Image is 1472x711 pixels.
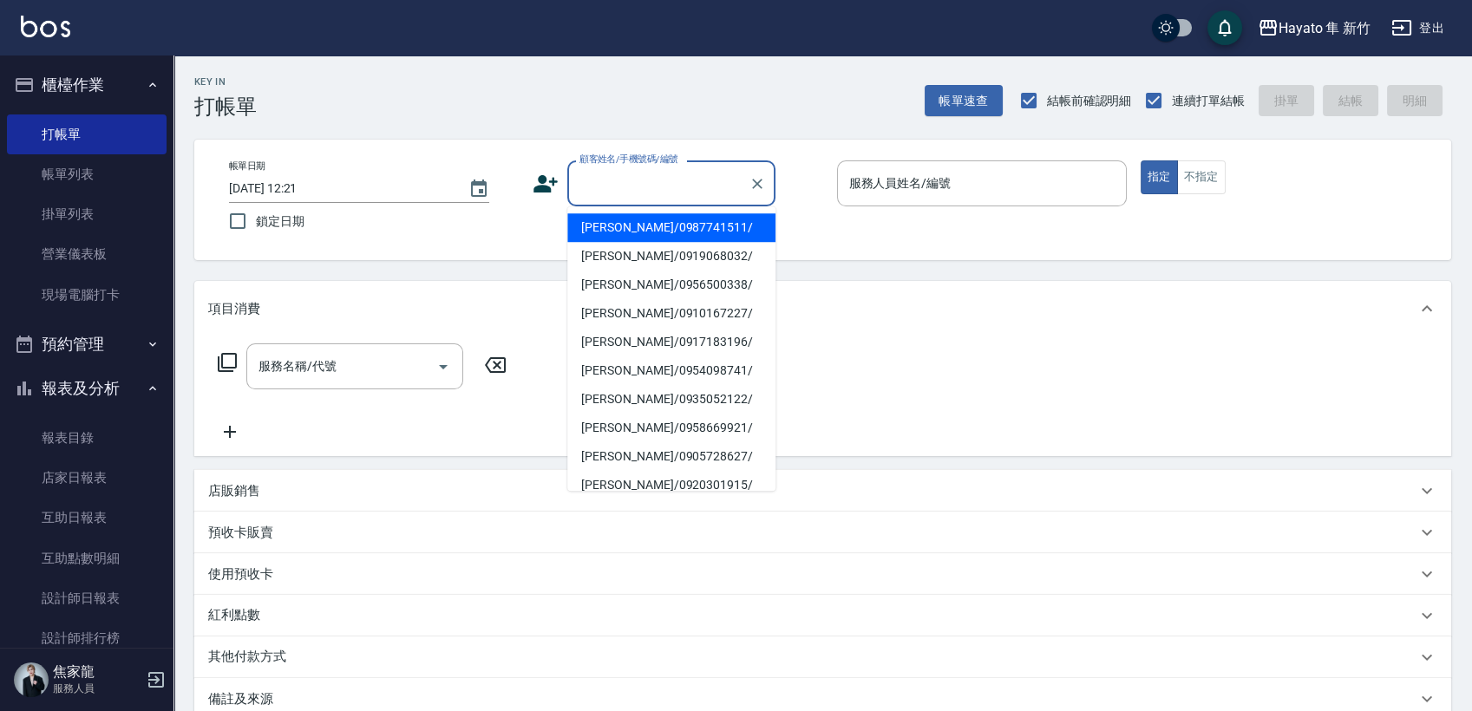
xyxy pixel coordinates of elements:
[194,470,1451,512] div: 店販銷售
[53,681,141,696] p: 服務人員
[567,271,775,299] li: [PERSON_NAME]/0956500338/
[256,212,304,231] span: 鎖定日期
[229,160,265,173] label: 帳單日期
[7,234,167,274] a: 營業儀表板
[458,168,500,210] button: Choose date, selected date is 2025-08-11
[194,595,1451,636] div: 紅利點數
[1172,92,1245,110] span: 連續打單結帳
[1141,160,1178,194] button: 指定
[53,663,141,681] h5: 焦家龍
[194,95,257,119] h3: 打帳單
[7,578,167,618] a: 設計師日報表
[7,366,167,411] button: 報表及分析
[229,174,451,203] input: YYYY/MM/DD hh:mm
[567,356,775,385] li: [PERSON_NAME]/0954098741/
[1251,10,1377,46] button: Hayato 隼 新竹
[567,414,775,442] li: [PERSON_NAME]/0958669921/
[925,85,1003,117] button: 帳單速查
[7,498,167,538] a: 互助日報表
[567,328,775,356] li: [PERSON_NAME]/0917183196/
[1207,10,1242,45] button: save
[7,62,167,108] button: 櫃檯作業
[567,442,775,471] li: [PERSON_NAME]/0905728627/
[745,172,769,196] button: Clear
[7,322,167,367] button: 預約管理
[1177,160,1226,194] button: 不指定
[208,690,273,708] p: 備註及來源
[7,114,167,154] a: 打帳單
[7,538,167,578] a: 互助點數明細
[7,618,167,658] a: 設計師排行榜
[7,275,167,315] a: 現場電腦打卡
[208,482,260,500] p: 店販銷售
[208,606,269,625] p: 紅利點數
[567,299,775,328] li: [PERSON_NAME]/0910167227/
[567,471,775,499] li: [PERSON_NAME]/0920301915/
[567,385,775,414] li: [PERSON_NAME]/0935052122/
[1279,17,1371,39] div: Hayato 隼 新竹
[194,636,1451,678] div: 其他付款方式
[194,553,1451,595] div: 使用預收卡
[208,524,273,542] p: 預收卡販賣
[1047,92,1132,110] span: 結帳前確認明細
[7,154,167,194] a: 帳單列表
[7,458,167,498] a: 店家日報表
[208,565,273,584] p: 使用預收卡
[14,662,49,697] img: Person
[194,281,1451,336] div: 項目消費
[194,512,1451,553] div: 預收卡販賣
[429,353,457,381] button: Open
[567,213,775,242] li: [PERSON_NAME]/0987741511/
[194,76,257,88] h2: Key In
[1384,12,1451,44] button: 登出
[21,16,70,37] img: Logo
[208,648,295,667] p: 其他付款方式
[579,153,678,166] label: 顧客姓名/手機號碼/編號
[208,300,260,318] p: 項目消費
[7,194,167,234] a: 掛單列表
[7,418,167,458] a: 報表目錄
[567,242,775,271] li: [PERSON_NAME]/0919068032/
